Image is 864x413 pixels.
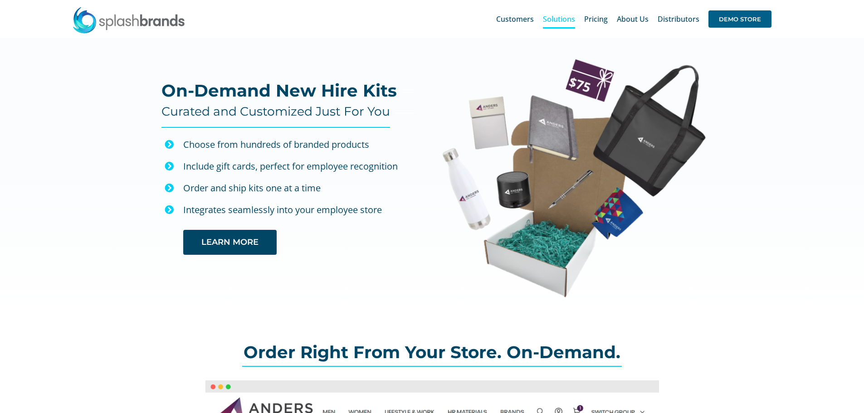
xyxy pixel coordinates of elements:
[617,15,649,23] span: About Us
[708,5,771,34] a: DEMO STORE
[183,180,416,196] p: Order and ship kits one at a time
[708,10,771,28] span: DEMO STORE
[496,5,771,34] nav: Main Menu
[72,6,185,34] img: SplashBrands.com Logo
[161,82,397,100] h2: On-Demand New Hire Kits
[183,202,416,218] p: Integrates seamlessly into your employee store
[496,5,534,34] a: Customers
[442,58,706,298] img: Anders New Hire Kit Web Image-01
[543,15,575,23] span: Solutions
[658,15,699,23] span: Distributors
[161,104,390,119] h4: Curated and Customized Just For You
[584,5,608,34] a: Pricing
[496,15,534,23] span: Customers
[183,159,416,174] div: Include gift cards, perfect for employee recognition
[183,137,416,152] div: Choose from hundreds of branded products
[201,238,259,247] span: LEARN MORE
[183,230,277,255] a: LEARN MORE
[584,15,608,23] span: Pricing
[658,5,699,34] a: Distributors
[244,342,620,362] span: Order Right From Your Store. On-Demand.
